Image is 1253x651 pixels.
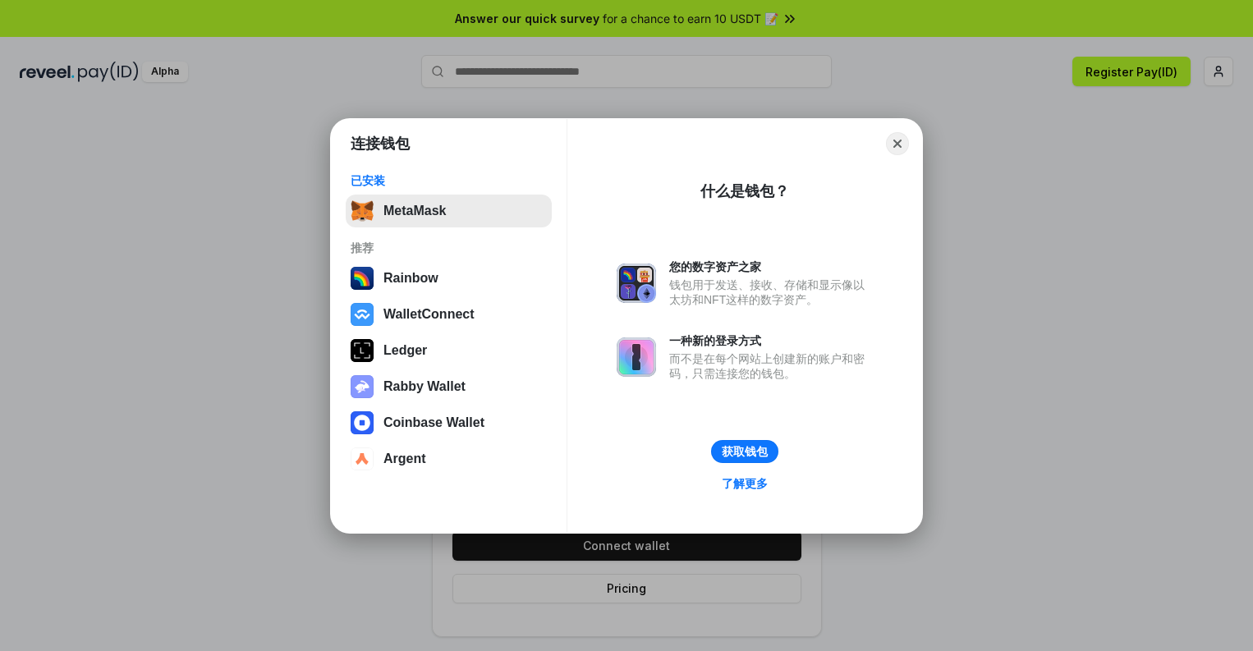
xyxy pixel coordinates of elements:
img: svg+xml,%3Csvg%20width%3D%2228%22%20height%3D%2228%22%20viewBox%3D%220%200%2028%2028%22%20fill%3D... [351,303,374,326]
button: Close [886,132,909,155]
div: 获取钱包 [722,444,768,459]
div: WalletConnect [383,307,475,322]
button: Rabby Wallet [346,370,552,403]
div: Ledger [383,343,427,358]
img: svg+xml,%3Csvg%20width%3D%22120%22%20height%3D%22120%22%20viewBox%3D%220%200%20120%20120%22%20fil... [351,267,374,290]
div: Rabby Wallet [383,379,466,394]
h1: 连接钱包 [351,134,410,154]
a: 了解更多 [712,473,778,494]
div: 您的数字资产之家 [669,259,873,274]
button: WalletConnect [346,298,552,331]
div: 什么是钱包？ [700,181,789,201]
img: svg+xml,%3Csvg%20xmlns%3D%22http%3A%2F%2Fwww.w3.org%2F2000%2Fsvg%22%20fill%3D%22none%22%20viewBox... [617,337,656,377]
div: 了解更多 [722,476,768,491]
button: Rainbow [346,262,552,295]
img: svg+xml,%3Csvg%20width%3D%2228%22%20height%3D%2228%22%20viewBox%3D%220%200%2028%2028%22%20fill%3D... [351,411,374,434]
img: svg+xml,%3Csvg%20xmlns%3D%22http%3A%2F%2Fwww.w3.org%2F2000%2Fsvg%22%20width%3D%2228%22%20height%3... [351,339,374,362]
div: 一种新的登录方式 [669,333,873,348]
img: svg+xml,%3Csvg%20fill%3D%22none%22%20height%3D%2233%22%20viewBox%3D%220%200%2035%2033%22%20width%... [351,199,374,222]
button: 获取钱包 [711,440,778,463]
div: 钱包用于发送、接收、存储和显示像以太坊和NFT这样的数字资产。 [669,277,873,307]
div: Argent [383,452,426,466]
div: Coinbase Wallet [383,415,484,430]
div: 而不是在每个网站上创建新的账户和密码，只需连接您的钱包。 [669,351,873,381]
button: MetaMask [346,195,552,227]
img: svg+xml,%3Csvg%20width%3D%2228%22%20height%3D%2228%22%20viewBox%3D%220%200%2028%2028%22%20fill%3D... [351,447,374,470]
img: svg+xml,%3Csvg%20xmlns%3D%22http%3A%2F%2Fwww.w3.org%2F2000%2Fsvg%22%20fill%3D%22none%22%20viewBox... [617,264,656,303]
button: Ledger [346,334,552,367]
div: Rainbow [383,271,438,286]
div: MetaMask [383,204,446,218]
div: 已安装 [351,173,547,188]
div: 推荐 [351,241,547,255]
button: Coinbase Wallet [346,406,552,439]
img: svg+xml,%3Csvg%20xmlns%3D%22http%3A%2F%2Fwww.w3.org%2F2000%2Fsvg%22%20fill%3D%22none%22%20viewBox... [351,375,374,398]
button: Argent [346,442,552,475]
